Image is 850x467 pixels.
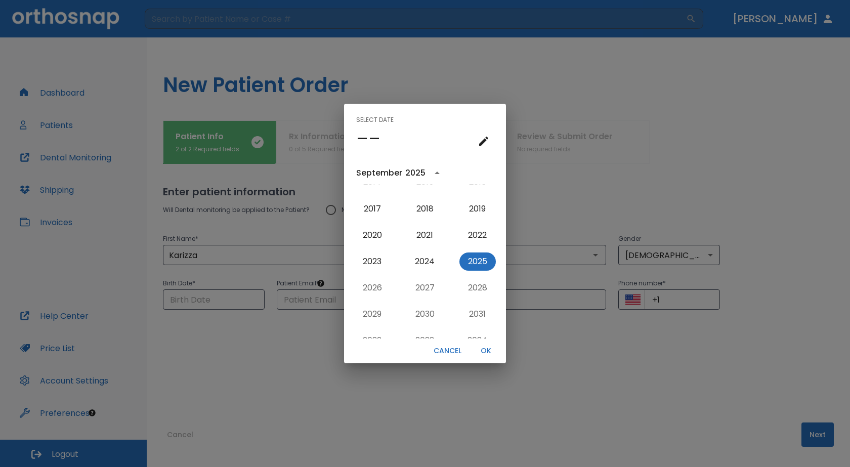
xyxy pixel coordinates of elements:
[407,226,443,244] button: 2021
[459,305,496,323] button: 2031
[354,305,391,323] button: 2029
[407,252,443,271] button: 2024
[430,343,465,359] button: Cancel
[354,226,391,244] button: 2020
[354,200,391,218] button: 2017
[429,164,446,182] button: year view is open, switch to calendar view
[407,200,443,218] button: 2018
[459,331,496,350] button: 2034
[356,167,402,179] div: September
[459,200,496,218] button: 2019
[356,112,394,128] span: Select date
[354,331,391,350] button: 2032
[354,252,391,271] button: 2023
[405,167,426,179] div: 2025
[356,128,380,149] h4: ––
[474,131,494,151] button: calendar view is open, go to text input view
[459,226,496,244] button: 2022
[459,252,496,271] button: 2025
[470,343,502,359] button: OK
[407,331,443,350] button: 2033
[407,279,443,297] button: 2027
[407,305,443,323] button: 2030
[354,279,391,297] button: 2026
[459,279,496,297] button: 2028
